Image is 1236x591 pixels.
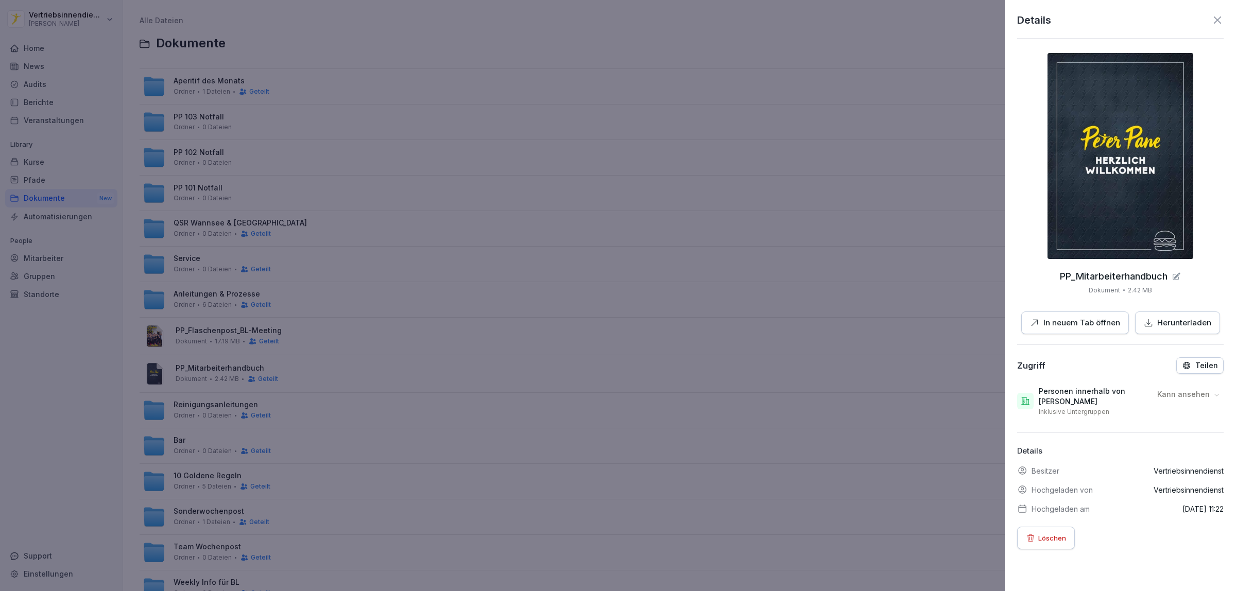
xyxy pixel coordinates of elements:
[1154,484,1224,495] p: Vertriebsinnendienst
[1135,311,1220,335] button: Herunterladen
[1089,286,1120,295] p: Dokument
[1157,317,1211,329] p: Herunterladen
[1032,503,1090,514] p: Hochgeladen am
[1060,271,1168,282] p: PP_Mitarbeiterhandbuch
[1176,357,1224,374] button: Teilen
[1017,360,1045,371] div: Zugriff
[1128,286,1152,295] p: 2.42 MB
[1182,503,1224,514] p: [DATE] 11:22
[1154,465,1224,476] p: Vertriebsinnendienst
[1017,445,1224,457] p: Details
[1021,311,1129,335] button: In neuem Tab öffnen
[1032,484,1093,495] p: Hochgeladen von
[1039,386,1149,407] p: Personen innerhalb von [PERSON_NAME]
[1048,53,1193,259] img: thumbnail
[1038,532,1066,544] p: Löschen
[1039,408,1109,416] p: Inklusive Untergruppen
[1043,317,1120,329] p: In neuem Tab öffnen
[1017,12,1051,28] p: Details
[1032,465,1059,476] p: Besitzer
[1195,361,1218,370] p: Teilen
[1017,527,1075,549] button: Löschen
[1157,389,1210,399] p: Kann ansehen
